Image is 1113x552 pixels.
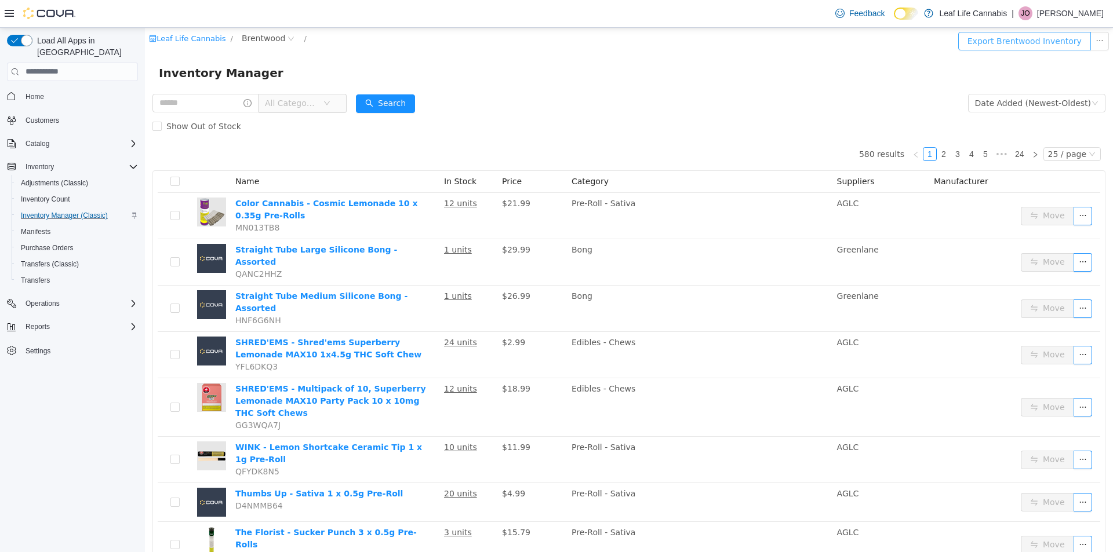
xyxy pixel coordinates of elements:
[4,7,12,14] i: icon: shop
[876,272,929,290] button: icon: swapMove
[894,8,918,20] input: Dark Mode
[90,439,134,448] span: QFYDK8N5
[876,465,929,484] button: icon: swapMove
[21,259,79,269] span: Transfers (Classic)
[299,356,332,365] u: 12 units
[26,322,50,331] span: Reports
[90,195,134,204] span: MN013TB8
[26,92,44,101] span: Home
[876,179,929,198] button: icon: swapMove
[52,414,81,443] img: WINK - Lemon Shortcake Ceramic Tip 1 x 1g Pre-Roll hero shot
[357,356,385,365] span: $18.99
[21,243,74,253] span: Purchase Orders
[26,299,60,308] span: Operations
[692,461,714,470] span: AGLC
[883,119,897,133] li: Next Page
[211,67,270,85] button: icon: searchSearch
[357,461,380,470] span: $4.99
[357,149,377,158] span: Price
[876,508,929,527] button: icon: swapMove
[692,217,734,226] span: Greenlane
[90,415,277,436] a: WINK - Lemon Shortcake Ceramic Tip 1 x 1g Pre-Roll
[21,227,50,236] span: Manifests
[52,262,81,291] img: Straight Tube Medium Silicone Bong - Assorted placeholder
[90,217,252,239] a: Straight Tube Large Silicone Bong - Assorted
[299,415,332,424] u: 10 units
[12,224,143,240] button: Manifests
[692,310,714,319] span: AGLC
[21,160,138,174] span: Inventory
[806,120,819,133] a: 3
[52,170,81,199] img: Color Cannabis - Cosmic Lemonade 10 x 0.35g Pre-Rolls hero shot
[12,256,143,272] button: Transfers (Classic)
[929,370,947,389] button: icon: ellipsis
[26,139,49,148] span: Catalog
[1021,6,1030,20] span: jo
[90,310,277,331] a: SHRED'EMS - Shred'ems Superberry Lemonade MAX10 1x4.5g THC Soft Chew
[947,72,954,80] i: icon: down
[820,119,834,133] li: 4
[357,310,380,319] span: $2.99
[422,455,688,494] td: Pre-Roll - Sativa
[768,123,774,130] i: icon: left
[21,90,49,104] a: Home
[357,500,385,509] span: $15.79
[12,272,143,288] button: Transfers
[1012,6,1014,20] p: |
[159,6,161,15] span: /
[2,342,143,359] button: Settings
[179,72,185,80] i: icon: down
[21,89,138,104] span: Home
[52,355,81,384] img: SHRED'EMS - Multipack of 10, Superberry Lemonade MAX10 Party Pack 10 x 10mg THC Soft Chews hero shot
[764,119,778,133] li: Previous Page
[90,356,281,390] a: SHRED'EMS - Multipack of 10, Superberry Lemonade MAX10 Party Pack 10 x 10mg THC Soft Chews
[945,4,964,23] button: icon: ellipsis
[21,195,70,204] span: Inventory Count
[876,225,929,244] button: icon: swapMove
[299,264,327,273] u: 1 units
[848,119,866,133] li: Next 5 Pages
[32,35,138,58] span: Load All Apps in [GEOGRAPHIC_DATA]
[90,500,272,521] a: The Florist - Sucker Punch 3 x 0.5g Pre-Rolls
[887,123,894,130] i: icon: right
[17,94,101,103] span: Show Out of Stock
[929,272,947,290] button: icon: ellipsis
[299,149,332,158] span: In Stock
[2,319,143,335] button: Reports
[944,123,951,131] i: icon: down
[357,217,385,226] span: $29.99
[867,120,883,133] a: 24
[97,4,141,17] span: Brentwood
[939,6,1007,20] p: Leaf Life Cannabis
[299,461,332,470] u: 20 units
[422,304,688,350] td: Edibles - Chews
[848,119,866,133] span: •••
[7,83,138,389] nav: Complex example
[427,149,464,158] span: Category
[21,320,138,334] span: Reports
[21,137,138,151] span: Catalog
[357,171,385,180] span: $21.99
[692,264,734,273] span: Greenlane
[422,494,688,540] td: Pre-Roll - Sativa
[929,465,947,484] button: icon: ellipsis
[422,350,688,409] td: Edibles - Chews
[2,295,143,312] button: Operations
[21,297,64,310] button: Operations
[86,6,88,15] span: /
[866,119,883,133] li: 24
[929,318,947,337] button: icon: ellipsis
[16,192,75,206] a: Inventory Count
[52,309,81,338] img: SHRED'EMS - Shred'ems Superberry Lemonade MAX10 1x4.5g THC Soft Chew placeholder
[831,2,889,25] a: Feedback
[90,461,258,470] a: Thumbs Up - Sativa 1 x 0.5g Pre-Roll
[422,165,688,211] td: Pre-Roll - Sativa
[692,149,730,158] span: Suppliers
[929,225,947,244] button: icon: ellipsis
[806,119,820,133] li: 3
[26,116,59,125] span: Customers
[16,241,78,255] a: Purchase Orders
[929,423,947,441] button: icon: ellipsis
[299,310,332,319] u: 24 units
